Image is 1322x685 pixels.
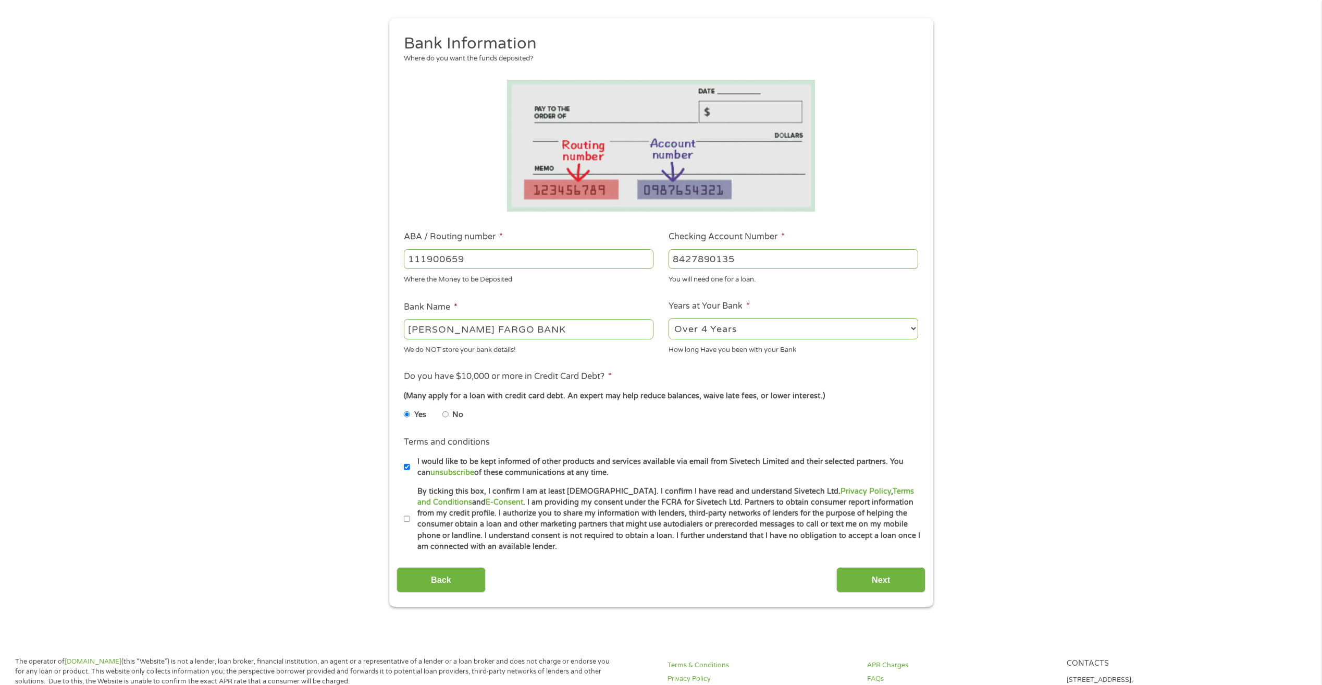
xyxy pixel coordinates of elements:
[404,371,612,382] label: Do you have $10,000 or more in Credit Card Debt?
[404,271,653,285] div: Where the Money to be Deposited
[867,660,1054,670] a: APR Charges
[404,341,653,355] div: We do NOT store your bank details!
[404,33,910,54] h2: Bank Information
[867,674,1054,684] a: FAQs
[669,249,918,269] input: 345634636
[836,567,925,593] input: Next
[404,54,910,64] div: Where do you want the funds deposited?
[669,271,918,285] div: You will need one for a loan.
[669,301,750,312] label: Years at Your Bank
[668,660,855,670] a: Terms & Conditions
[669,231,785,242] label: Checking Account Number
[452,409,463,421] label: No
[65,657,121,666] a: [DOMAIN_NAME]
[404,390,918,402] div: (Many apply for a loan with credit card debt. An expert may help reduce balances, waive late fees...
[404,437,490,448] label: Terms and conditions
[1067,659,1254,669] h4: Contacts
[404,302,458,313] label: Bank Name
[417,487,914,507] a: Terms and Conditions
[430,468,474,477] a: unsubscribe
[668,674,855,684] a: Privacy Policy
[841,487,891,496] a: Privacy Policy
[397,567,486,593] input: Back
[669,341,918,355] div: How long Have you been with your Bank
[410,456,921,479] label: I would like to be kept informed of other products and services available via email from Sivetech...
[507,80,816,212] img: Routing number location
[410,486,921,553] label: By ticking this box, I confirm I am at least [DEMOGRAPHIC_DATA]. I confirm I have read and unders...
[404,249,653,269] input: 263177916
[486,498,523,507] a: E-Consent
[404,231,503,242] label: ABA / Routing number
[414,409,426,421] label: Yes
